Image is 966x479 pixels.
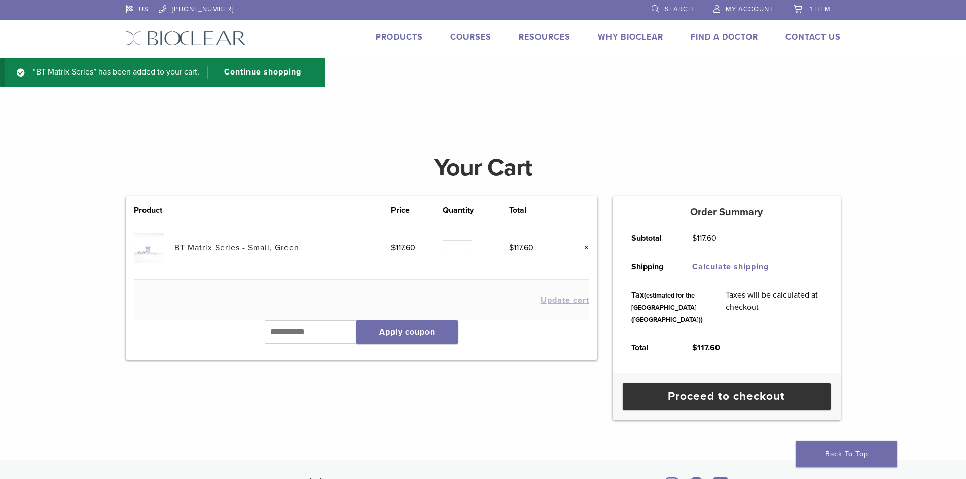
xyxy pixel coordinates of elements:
[620,252,681,281] th: Shipping
[519,32,570,42] a: Resources
[174,243,299,253] a: BT Matrix Series - Small, Green
[443,204,509,216] th: Quantity
[118,156,848,180] h1: Your Cart
[541,296,589,304] button: Update cart
[692,262,769,272] a: Calculate shipping
[391,243,415,253] bdi: 117.60
[134,204,174,216] th: Product
[785,32,841,42] a: Contact Us
[620,224,681,252] th: Subtotal
[134,233,164,263] img: BT Matrix Series - Small, Green
[810,5,831,13] span: 1 item
[714,281,833,334] td: Taxes will be calculated at checkout
[391,204,443,216] th: Price
[692,233,717,243] bdi: 117.60
[726,5,773,13] span: My Account
[620,281,714,334] th: Tax
[598,32,663,42] a: Why Bioclear
[450,32,491,42] a: Courses
[509,204,561,216] th: Total
[631,291,703,324] small: (estimated for the [GEOGRAPHIC_DATA] ([GEOGRAPHIC_DATA]))
[796,441,897,467] a: Back To Top
[391,243,396,253] span: $
[620,334,681,362] th: Total
[576,241,589,254] a: Remove this item
[692,343,697,353] span: $
[509,243,533,253] bdi: 117.60
[613,206,841,218] h5: Order Summary
[691,32,758,42] a: Find A Doctor
[207,66,309,79] a: Continue shopping
[126,31,246,46] img: Bioclear
[623,383,831,410] a: Proceed to checkout
[692,233,697,243] span: $
[692,343,720,353] bdi: 117.60
[376,32,423,42] a: Products
[356,320,458,344] button: Apply coupon
[509,243,514,253] span: $
[665,5,693,13] span: Search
